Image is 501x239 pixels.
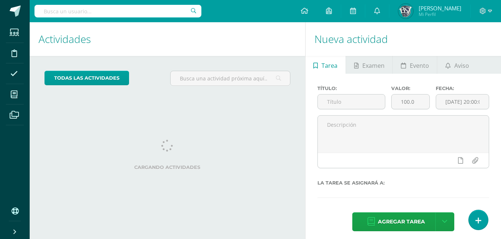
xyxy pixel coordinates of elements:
[362,57,385,74] span: Examen
[322,57,337,74] span: Tarea
[436,86,489,91] label: Fecha:
[436,94,489,109] input: Fecha de entrega
[410,57,429,74] span: Evento
[393,56,437,74] a: Evento
[454,57,469,74] span: Aviso
[392,94,429,109] input: Puntos máximos
[398,4,413,19] img: e16d7183d2555189321a24b4c86d58dd.png
[419,4,461,12] span: [PERSON_NAME]
[378,213,425,231] span: Agregar tarea
[314,22,492,56] h1: Nueva actividad
[306,56,346,74] a: Tarea
[317,86,386,91] label: Título:
[318,94,385,109] input: Título
[437,56,477,74] a: Aviso
[317,180,489,186] label: La tarea se asignará a:
[39,22,296,56] h1: Actividades
[419,11,461,17] span: Mi Perfil
[346,56,392,74] a: Examen
[34,5,201,17] input: Busca un usuario...
[391,86,430,91] label: Valor:
[45,71,129,85] a: todas las Actividades
[171,71,290,86] input: Busca una actividad próxima aquí...
[45,165,290,170] label: Cargando actividades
